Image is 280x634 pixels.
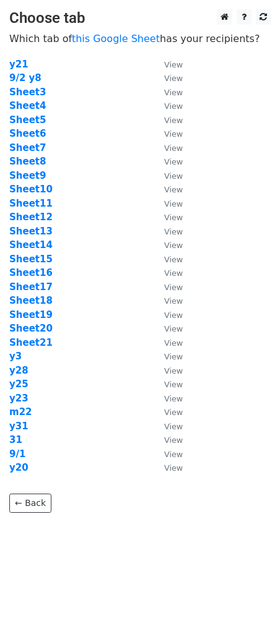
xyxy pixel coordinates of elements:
a: View [152,198,183,209]
a: Sheet14 [9,239,53,251]
strong: Sheet18 [9,295,53,306]
a: View [152,337,183,348]
small: View [164,311,183,320]
a: Sheet19 [9,309,53,320]
small: View [164,268,183,278]
strong: Sheet12 [9,212,53,223]
small: View [164,394,183,403]
a: View [152,59,183,70]
small: View [164,116,183,125]
a: View [152,72,183,84]
strong: Sheet3 [9,87,46,98]
strong: Sheet15 [9,254,53,265]
a: Sheet16 [9,267,53,278]
a: View [152,448,183,460]
a: View [152,239,183,251]
a: Sheet13 [9,226,53,237]
a: m22 [9,406,32,418]
a: y21 [9,59,28,70]
a: View [152,351,183,362]
small: View [164,60,183,69]
small: View [164,74,183,83]
a: View [152,128,183,139]
a: View [152,170,183,181]
small: View [164,241,183,250]
small: View [164,296,183,306]
small: View [164,380,183,389]
a: y20 [9,462,28,473]
small: View [164,171,183,181]
a: y28 [9,365,28,376]
small: View [164,408,183,417]
a: View [152,365,183,376]
a: View [152,379,183,390]
small: View [164,283,183,292]
a: this Google Sheet [72,33,160,45]
small: View [164,422,183,431]
a: 9/1 [9,448,25,460]
a: View [152,267,183,278]
a: View [152,462,183,473]
a: View [152,142,183,153]
a: Sheet7 [9,142,46,153]
h3: Choose tab [9,9,271,27]
small: View [164,463,183,473]
a: Sheet17 [9,281,53,293]
small: View [164,435,183,445]
a: Sheet21 [9,337,53,348]
a: View [152,156,183,167]
a: View [152,184,183,195]
strong: y31 [9,421,28,432]
a: View [152,226,183,237]
small: View [164,185,183,194]
a: View [152,295,183,306]
a: View [152,434,183,445]
a: View [152,100,183,111]
a: 9/2 y8 [9,72,42,84]
a: Sheet9 [9,170,46,181]
small: View [164,352,183,361]
a: View [152,254,183,265]
a: View [152,421,183,432]
a: View [152,114,183,126]
a: ← Back [9,494,51,513]
a: View [152,406,183,418]
small: View [164,366,183,375]
small: View [164,255,183,264]
a: Sheet5 [9,114,46,126]
a: y23 [9,393,28,404]
a: View [152,281,183,293]
small: View [164,213,183,222]
small: View [164,199,183,208]
strong: Sheet8 [9,156,46,167]
strong: Sheet11 [9,198,53,209]
a: Sheet4 [9,100,46,111]
a: View [152,212,183,223]
small: View [164,157,183,166]
a: y3 [9,351,22,362]
small: View [164,227,183,236]
small: View [164,144,183,153]
a: Sheet6 [9,128,46,139]
a: Sheet20 [9,323,53,334]
a: View [152,87,183,98]
small: View [164,129,183,139]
